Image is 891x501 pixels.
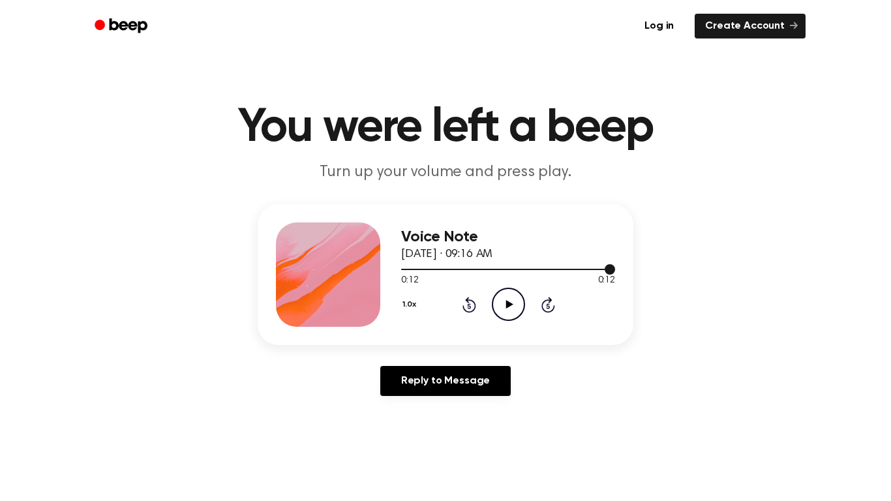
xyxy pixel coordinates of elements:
a: Log in [631,11,687,41]
h1: You were left a beep [112,104,779,151]
span: [DATE] · 09:16 AM [401,249,492,260]
a: Reply to Message [380,366,511,396]
a: Beep [85,14,159,39]
p: Turn up your volume and press play. [195,162,696,183]
h3: Voice Note [401,228,615,246]
span: 0:12 [598,274,615,288]
span: 0:12 [401,274,418,288]
a: Create Account [695,14,806,38]
button: 1.0x [401,294,421,316]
